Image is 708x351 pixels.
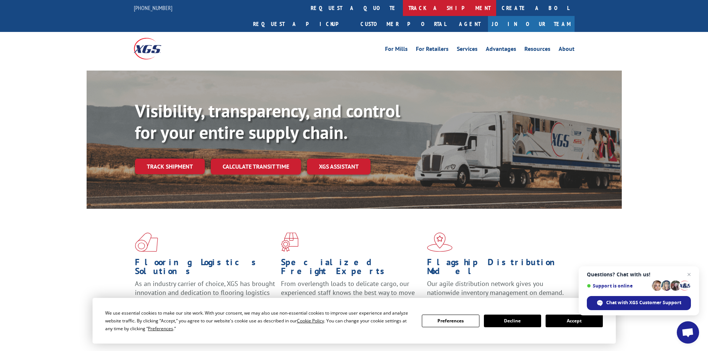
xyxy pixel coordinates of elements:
[355,16,452,32] a: Customer Portal
[484,315,541,327] button: Decline
[677,321,699,344] div: Open chat
[524,46,550,54] a: Resources
[427,258,568,279] h1: Flagship Distribution Model
[427,233,453,252] img: xgs-icon-flagship-distribution-model-red
[452,16,488,32] a: Agent
[281,279,421,312] p: From overlength loads to delicate cargo, our experienced staff knows the best way to move your fr...
[488,16,575,32] a: Join Our Team
[93,298,616,344] div: Cookie Consent Prompt
[134,4,172,12] a: [PHONE_NUMBER]
[559,46,575,54] a: About
[135,279,275,306] span: As an industry carrier of choice, XGS has brought innovation and dedication to flooring logistics...
[135,159,205,174] a: Track shipment
[211,159,301,175] a: Calculate transit time
[546,315,603,327] button: Accept
[422,315,479,327] button: Preferences
[135,258,275,279] h1: Flooring Logistics Solutions
[427,279,564,297] span: Our agile distribution network gives you nationwide inventory management on demand.
[297,318,324,324] span: Cookie Policy
[248,16,355,32] a: Request a pickup
[105,309,413,332] div: We use essential cookies to make our site work. With your consent, we may also use non-essential ...
[606,299,681,306] span: Chat with XGS Customer Support
[148,325,173,332] span: Preferences
[457,46,478,54] a: Services
[281,258,421,279] h1: Specialized Freight Experts
[416,46,449,54] a: For Retailers
[281,233,298,252] img: xgs-icon-focused-on-flooring-red
[385,46,408,54] a: For Mills
[135,233,158,252] img: xgs-icon-total-supply-chain-intelligence-red
[587,283,649,289] span: Support is online
[587,296,691,310] div: Chat with XGS Customer Support
[135,99,400,144] b: Visibility, transparency, and control for your entire supply chain.
[587,272,691,277] span: Questions? Chat with us!
[486,46,516,54] a: Advantages
[307,159,371,175] a: XGS ASSISTANT
[685,270,694,279] span: Close chat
